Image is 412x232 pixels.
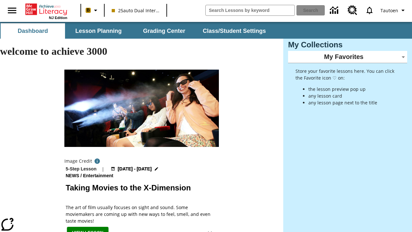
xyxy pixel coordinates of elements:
span: News [66,172,80,179]
a: Notifications [361,2,378,19]
p: 5-Step Lesson [66,166,97,172]
button: Dashboard [1,23,65,39]
span: 25auto Dual International [112,7,159,14]
a: Resource Center, Will open in new tab [344,2,361,19]
button: Grading Center [132,23,196,39]
span: | [102,166,104,172]
span: Entertainment [83,172,115,179]
li: any lesson card [308,92,395,99]
a: Data Center [326,2,344,19]
div: My Favorites [288,51,407,63]
button: Photo credit: Photo by The Asahi Shimbun via Getty Images [92,157,102,166]
img: Panel in front of the seats sprays water mist to the happy audience at a 4DX-equipped theater. [64,70,219,147]
li: the lesson preview pop up [308,86,395,92]
span: NJ Edition [49,16,67,20]
button: Open side menu [3,1,22,20]
button: Boost Class color is peach. Change class color [83,5,102,16]
h2: Taking Movies to the X-Dimension [66,182,218,194]
input: search field [206,5,295,15]
p: Store your favorite lessons here. You can click the Favorite icon ♡ on: [295,68,395,81]
button: Profile/Settings [378,5,409,16]
span: / [80,173,82,178]
p: The art of film usually focuses on sight and sound. Some moviemakers are coming up with new ways ... [66,204,218,224]
li: any lesson page next to the title [308,99,395,106]
span: [DATE] - [DATE] [118,166,152,172]
a: Home [25,3,67,16]
button: Lesson Planning [66,23,131,39]
div: Home [25,2,67,20]
span: B [87,6,90,14]
button: Aug 18 - Aug 24 Choose Dates [109,166,160,172]
span: Tautoen [380,7,398,14]
h3: My Collections [288,40,407,49]
p: Image Credit [64,158,92,164]
button: Class/Student Settings [198,23,271,39]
